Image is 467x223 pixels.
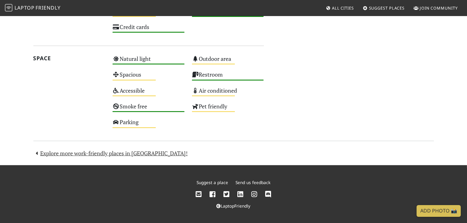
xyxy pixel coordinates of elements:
div: Pet friendly [188,101,268,117]
div: Restroom [188,69,268,85]
a: LaptopFriendly [217,203,251,209]
a: LaptopFriendly LaptopFriendly [5,3,61,14]
h2: Space [33,55,105,61]
div: Spacious [109,69,188,85]
a: Join Community [411,2,460,14]
div: Parking [109,117,188,133]
div: Accessible [109,86,188,101]
span: Join Community [420,5,458,11]
div: Smoke free [109,101,188,117]
a: All Cities [323,2,356,14]
span: Friendly [36,4,60,11]
img: LaptopFriendly [5,4,12,11]
a: Send us feedback [236,179,270,185]
div: Natural light [109,54,188,69]
span: All Cities [332,5,354,11]
span: Laptop [15,4,35,11]
div: Air conditioned [188,86,268,101]
div: Outdoor area [188,54,268,69]
a: Suggest Places [360,2,407,14]
a: Suggest a place [197,179,228,185]
span: Suggest Places [369,5,405,11]
a: Explore more work-friendly places in [GEOGRAPHIC_DATA]! [33,149,188,157]
div: Credit cards [109,22,188,38]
